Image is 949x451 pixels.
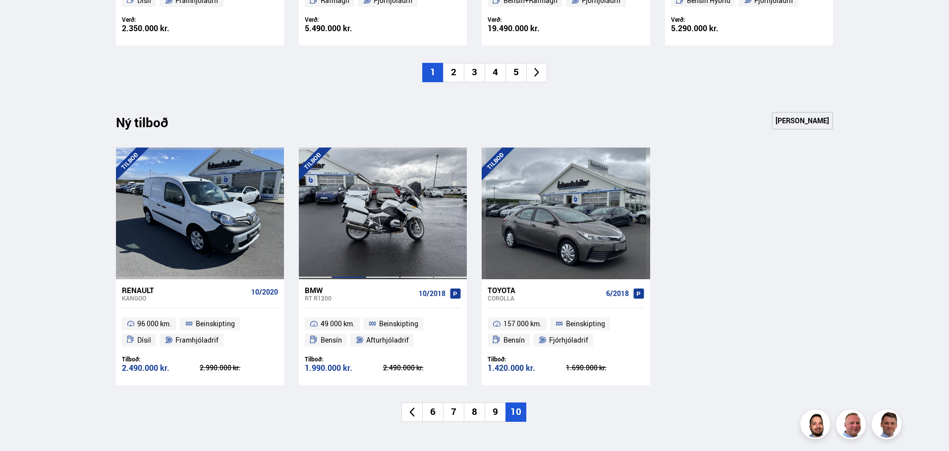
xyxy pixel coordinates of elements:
[422,402,443,422] li: 6
[321,318,355,330] span: 49 000 km.
[366,334,409,346] span: Afturhjóladrif
[488,16,566,23] div: Verð:
[485,402,505,422] li: 9
[482,279,650,385] a: Toyota Corolla 6/2018 157 000 km. Beinskipting Bensín Fjórhjóladrif Tilboð: 1.420.000 kr. 1.690.0...
[116,115,185,136] div: Ný tilboð
[137,334,151,346] span: Dísil
[122,16,200,23] div: Verð:
[443,402,464,422] li: 7
[305,295,415,301] div: RT R1200
[488,364,566,372] div: 1.420.000 kr.
[606,290,629,298] span: 6/2018
[873,411,903,441] img: FbJEzSuNWCJXmdc-.webp
[122,364,200,372] div: 2.490.000 kr.
[116,279,284,385] a: Renault Kangoo 10/2020 96 000 km. Beinskipting Dísil Framhjóladrif Tilboð: 2.490.000 kr. 2.990.00...
[175,334,219,346] span: Framhjóladrif
[422,63,443,82] li: 1
[299,279,467,385] a: BMW RT R1200 10/2018 49 000 km. Beinskipting Bensín Afturhjóladrif Tilboð: 1.990.000 kr. 2.490.00...
[305,355,383,363] div: Tilboð:
[485,63,505,82] li: 4
[505,402,526,422] li: 10
[122,295,247,301] div: Kangoo
[503,334,525,346] span: Bensín
[464,402,485,422] li: 8
[488,24,566,33] div: 19.490.000 kr.
[305,16,383,23] div: Verð:
[122,355,200,363] div: Tilboð:
[122,286,247,295] div: Renault
[671,16,749,23] div: Verð:
[503,318,542,330] span: 157 000 km.
[464,63,485,82] li: 3
[8,4,38,34] button: Opna LiveChat spjallviðmót
[566,364,644,371] div: 1.690.000 kr.
[122,24,200,33] div: 2.350.000 kr.
[305,364,383,372] div: 1.990.000 kr.
[305,24,383,33] div: 5.490.000 kr.
[671,24,749,33] div: 5.290.000 kr.
[837,411,867,441] img: siFngHWaQ9KaOqBr.png
[419,290,446,298] span: 10/2018
[505,63,526,82] li: 5
[321,334,342,346] span: Bensín
[379,318,418,330] span: Beinskipting
[383,364,461,371] div: 2.490.000 kr.
[566,318,605,330] span: Beinskipting
[196,318,235,330] span: Beinskipting
[137,318,171,330] span: 96 000 km.
[549,334,588,346] span: Fjórhjóladrif
[443,63,464,82] li: 2
[200,364,278,371] div: 2.990.000 kr.
[772,112,833,130] a: [PERSON_NAME]
[251,288,278,296] span: 10/2020
[488,286,602,295] div: Toyota
[802,411,832,441] img: nhp88E3Fdnt1Opn2.png
[305,286,415,295] div: BMW
[488,355,566,363] div: Tilboð:
[488,295,602,301] div: Corolla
